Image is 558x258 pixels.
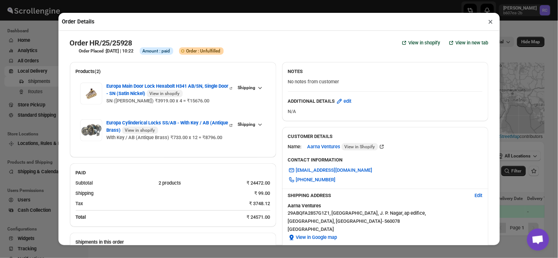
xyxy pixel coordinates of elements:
[186,48,221,54] span: Order : Unfulfilled
[76,239,270,246] h2: Shipments in this order
[247,214,270,221] div: ₹ 24571.00
[76,179,153,187] div: Subtotal
[288,203,321,208] b: Aarna Ventures
[79,48,134,54] h3: Order Placed :
[288,156,483,164] h3: CONTACT INFORMATION
[284,164,377,176] a: [EMAIL_ADDRESS][DOMAIN_NAME]
[296,234,337,241] span: View in Google map
[344,98,352,105] span: edit
[385,218,400,225] span: 560078
[107,83,229,97] span: Europa Main Door Lock Hexabolt H341 AB/SN, Single Door - SN (Satin Nickel)
[284,243,340,255] a: [PHONE_NUMBER]
[249,200,270,207] div: ₹ 3748.12
[288,79,340,84] span: No notes from customer
[288,226,483,233] span: [GEOGRAPHIC_DATA]
[288,210,331,217] span: 29ABQFA2857G1Z1 ,
[456,39,488,47] span: View in new tab
[107,119,228,134] span: Europa Cylinderical Locks SS/AB - With Key / AB (Antique Brass)
[107,83,234,89] a: Europa Main Door Lock Hexabolt H341 AB/SN, Single Door - SN (Satin Nickel) View in shopify
[76,190,249,197] div: Shipping
[76,169,270,177] h2: PAID
[159,179,241,187] div: 2 products
[247,179,270,187] div: ₹ 24472.00
[470,190,487,201] button: Edit
[308,143,378,150] span: Aarna Ventures
[154,98,210,103] span: ₹3919.00 x 4 = ₹15676.00
[234,119,266,130] button: Shipping
[76,214,86,220] b: Total
[150,91,180,97] span: View in shopify
[288,133,483,140] h3: CUSTOMER DETAILS
[345,144,375,150] span: View in Shopify
[336,218,384,225] span: [GEOGRAPHIC_DATA] -
[107,98,154,103] span: SN ([PERSON_NAME])
[284,232,342,243] button: View in Google map
[332,210,404,217] span: [GEOGRAPHIC_DATA], J. P. Nagar ,
[527,229,549,251] a: Open chat
[170,135,223,140] span: ₹733.00 x 12 = ₹8796.00
[288,218,335,225] span: [GEOGRAPHIC_DATA] ,
[284,174,340,186] a: [PHONE_NUMBER]
[107,135,170,140] span: With Key / AB (Antique Brass)
[288,69,303,74] b: NOTES
[486,17,496,27] button: ×
[70,39,132,47] h2: Order HR/25/25928
[288,98,335,105] b: ADDITIONAL DETAILS
[143,48,170,54] span: Amount : paid
[238,121,256,127] span: Shipping
[255,190,270,197] div: ₹ 99.00
[288,192,469,199] h3: SHIPPING ADDRESS
[80,121,102,140] img: Item
[62,18,95,25] h2: Order Details
[76,200,244,207] div: Tax
[308,144,385,149] a: Aarna Ventures View in Shopify
[106,48,134,54] b: [DATE] | 10:22
[288,143,302,150] div: Name:
[475,192,483,199] span: Edit
[409,39,440,47] span: View in shopify
[107,120,234,126] a: Europa Cylinderical Locks SS/AB - With Key / AB (Antique Brass) View in shopify
[288,109,296,114] span: N/A
[296,167,373,174] span: [EMAIL_ADDRESS][DOMAIN_NAME]
[443,37,493,49] button: View in new tab
[396,37,445,49] a: View in shopify
[76,68,270,75] h2: Products(2)
[238,85,256,91] span: Shipping
[296,176,336,183] span: [PHONE_NUMBER]
[331,95,356,107] button: edit
[234,83,266,93] button: Shipping
[405,210,426,217] span: ap edifice ,
[125,127,155,133] span: View in shopify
